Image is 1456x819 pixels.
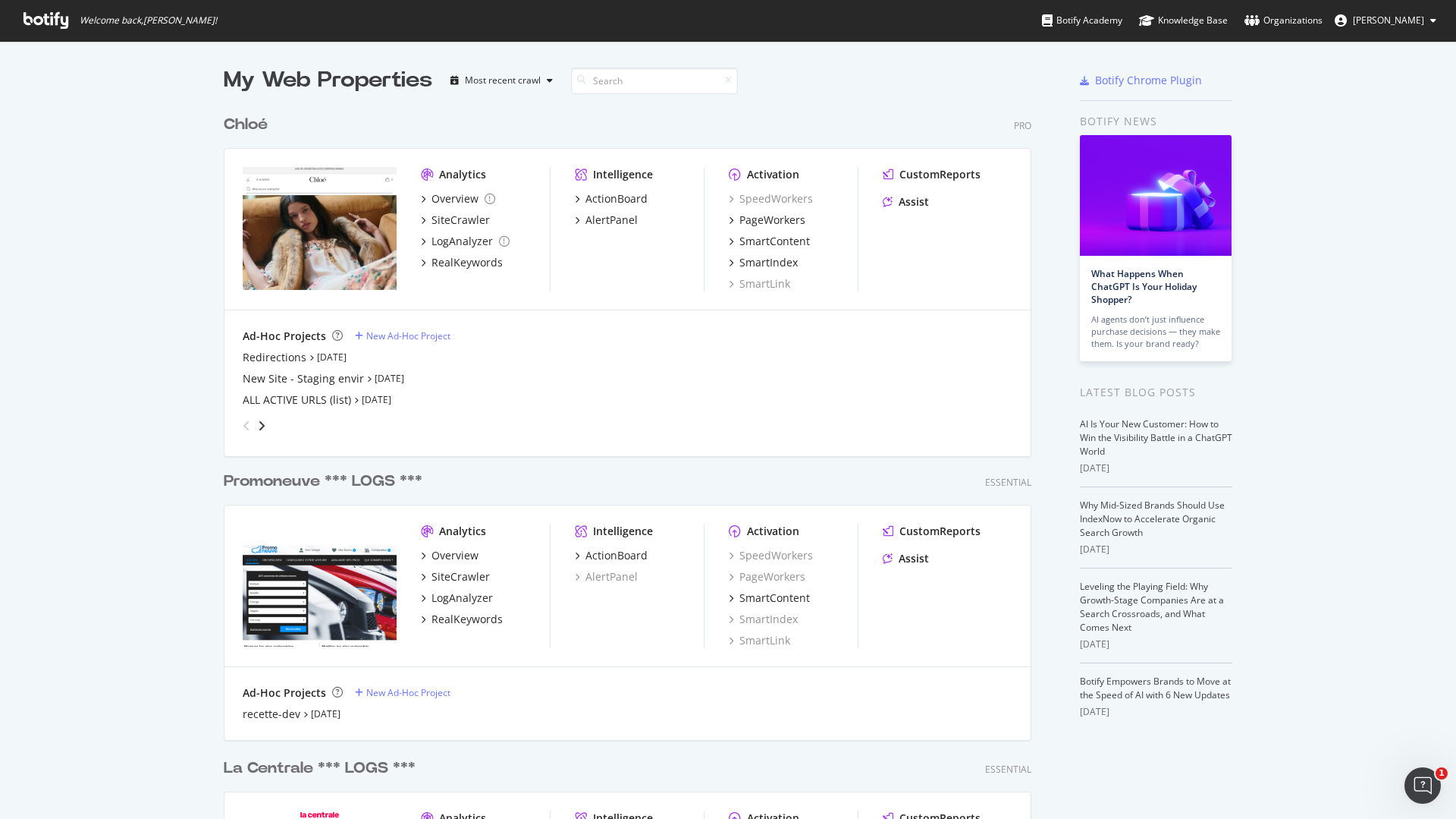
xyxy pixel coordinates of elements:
[899,524,981,539] div: CustomReports
[1244,13,1323,28] div: Organizations
[883,551,929,566] a: Assist
[1353,14,1424,27] span: Vincent Flaceliere
[729,633,790,648] a: SmartLink
[465,76,541,85] div: Most recent crawl
[421,191,495,206] a: Overview
[243,371,364,386] a: New Site - Staging envir
[1404,767,1441,804] iframe: Intercom live chat
[243,707,300,722] a: recette-dev
[729,234,810,249] a: SmartContent
[243,167,397,290] img: www.chloe.com
[899,551,929,566] div: Assist
[729,612,798,627] a: SmartIndex
[729,213,805,228] a: PageWorkers
[224,114,274,136] a: Chloé
[421,234,510,249] a: LogAnalyzer
[1080,417,1232,458] a: AI Is Your New Customer: How to Win the Visibility Battle in a ChatGPT World
[243,329,326,344] div: Ad-Hoc Projects
[311,707,340,720] a: [DATE]
[256,418,267,433] div: angle-right
[593,167,653,182] div: Intelligence
[1080,384,1232,401] div: Latest Blog Posts
[243,524,397,647] img: promoneuve.fr
[431,234,493,249] div: LogAnalyzer
[899,167,981,182] div: CustomReports
[224,114,268,136] div: Chloé
[317,351,347,364] a: [DATE]
[421,213,490,228] a: SiteCrawler
[375,372,404,385] a: [DATE]
[243,685,326,701] div: Ad-Hoc Projects
[366,329,450,342] div: New Ad-Hoc Project
[1080,73,1202,88] a: Botify Chrome Plugin
[739,234,810,249] div: SmartContent
[1091,267,1197,306] a: What Happens When ChatGPT Is Your Holiday Shopper?
[1014,119,1031,132] div: Pro
[575,191,648,206] a: ActionBoard
[575,213,638,228] a: AlertPanel
[1080,499,1225,539] a: Why Mid-Sized Brands Should Use IndexNow to Accelerate Organic Search Growth
[571,68,738,94] input: Search
[431,612,503,627] div: RealKeywords
[1436,767,1448,780] span: 1
[431,569,490,584] div: SiteCrawler
[985,476,1031,489] div: Essential
[1139,13,1228,28] div: Knowledge Base
[575,548,648,563] a: ActionBoard
[739,255,798,270] div: SmartIndex
[1095,73,1202,88] div: Botify Chrome Plugin
[431,548,479,563] div: Overview
[362,393,391,406] a: [DATE]
[729,591,810,606] a: SmartContent
[593,524,653,539] div: Intelligence
[1080,461,1232,475] div: [DATE]
[1080,113,1232,130] div: Botify news
[421,569,490,584] a: SiteCrawler
[729,569,805,584] a: PageWorkers
[431,591,493,606] div: LogAnalyzer
[224,65,432,96] div: My Web Properties
[431,255,503,270] div: RealKeywords
[1091,313,1220,350] div: AI agents don’t just influence purchase decisions — they make them. Is your brand ready?
[1080,543,1232,556] div: [DATE]
[1080,705,1232,719] div: [DATE]
[243,350,306,365] a: Redirections
[1080,135,1232,256] img: What Happens When ChatGPT Is Your Holiday Shopper?
[439,524,486,539] div: Analytics
[585,548,648,563] div: ActionBoard
[1080,580,1224,634] a: Leveling the Playing Field: Why Growth-Stage Companies Are at a Search Crossroads, and What Comes...
[439,167,486,182] div: Analytics
[1042,13,1122,28] div: Botify Academy
[421,591,493,606] a: LogAnalyzer
[355,329,450,342] a: New Ad-Hoc Project
[575,569,638,584] div: AlertPanel
[729,548,813,563] div: SpeedWorkers
[739,213,805,228] div: PageWorkers
[1080,675,1231,701] a: Botify Empowers Brands to Move at the Speed of AI with 6 New Updates
[1323,8,1448,33] button: [PERSON_NAME]
[883,167,981,182] a: CustomReports
[739,591,810,606] div: SmartContent
[421,255,503,270] a: RealKeywords
[729,191,813,206] a: SpeedWorkers
[747,524,799,539] div: Activation
[883,194,929,209] a: Assist
[444,68,559,93] button: Most recent crawl
[237,414,256,438] div: angle-left
[431,191,479,206] div: Overview
[243,392,351,408] a: ALL ACTIVE URLS (list)
[883,524,981,539] a: CustomReports
[355,686,450,699] a: New Ad-Hoc Project
[585,191,648,206] div: ActionBoard
[729,276,790,291] a: SmartLink
[431,213,490,228] div: SiteCrawler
